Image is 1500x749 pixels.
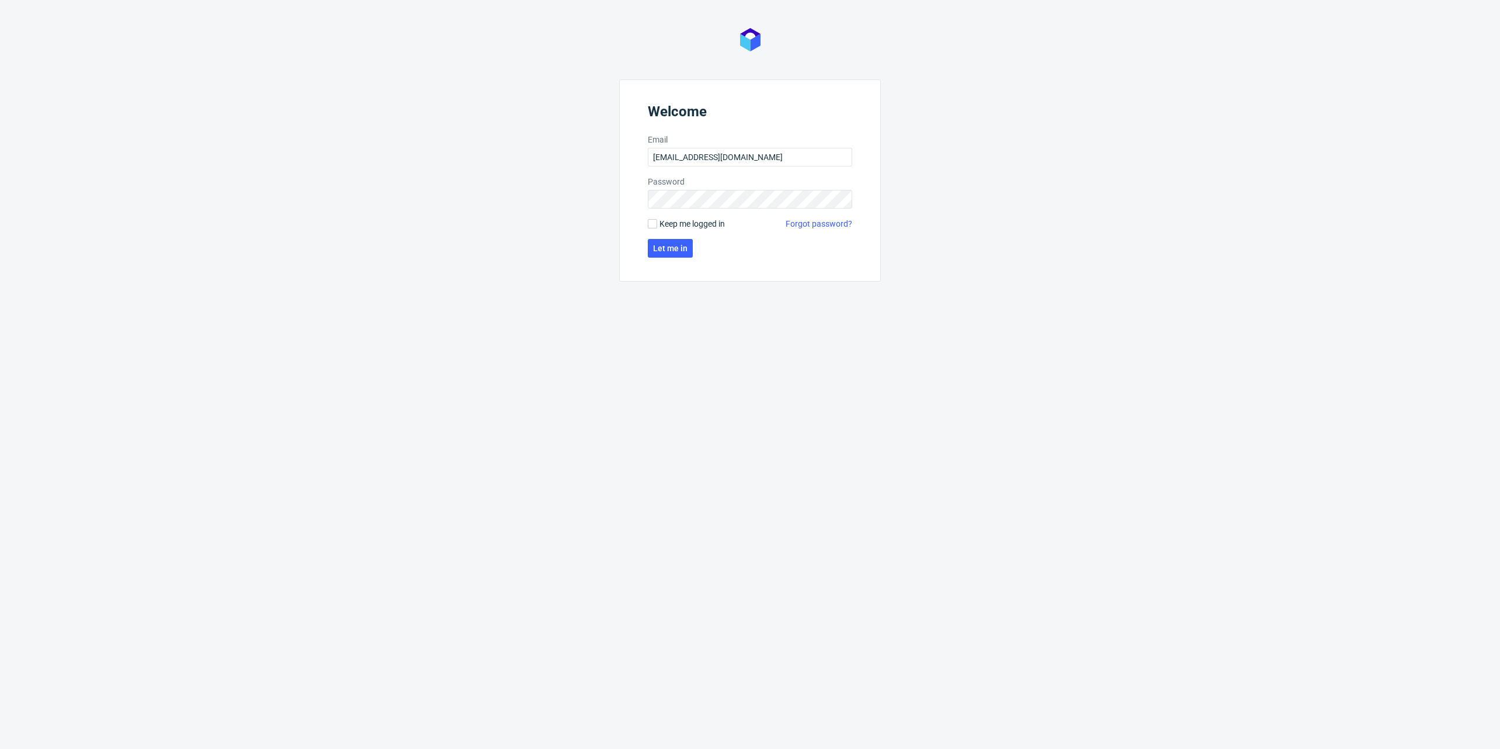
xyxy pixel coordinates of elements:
label: Email [648,134,852,145]
span: Let me in [653,244,687,252]
button: Let me in [648,239,693,258]
header: Welcome [648,103,852,124]
a: Forgot password? [786,218,852,230]
label: Password [648,176,852,188]
span: Keep me logged in [659,218,725,230]
input: you@youremail.com [648,148,852,167]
